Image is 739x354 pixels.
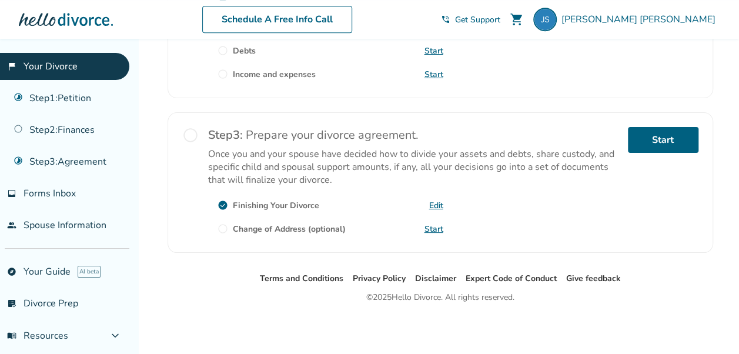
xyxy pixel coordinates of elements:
span: expand_more [108,329,122,343]
span: Get Support [455,14,500,25]
div: Change of Address (optional) [233,223,346,235]
a: phone_in_talkGet Support [441,14,500,25]
a: Start [628,127,698,153]
span: shopping_cart [510,12,524,26]
span: Resources [7,329,68,342]
span: Forms Inbox [24,187,76,200]
p: Once you and your spouse have decided how to divide your assets and debts, share custody, and spe... [208,148,618,186]
img: js@friezeframes.com [533,8,557,31]
div: Income and expenses [233,69,316,80]
a: Start [424,45,443,56]
span: people [7,221,16,230]
a: Terms and Conditions [260,273,343,284]
div: Debts [233,45,256,56]
span: radio_button_unchecked [218,223,228,234]
h2: Prepare your divorce agreement. [208,127,618,143]
a: Expert Code of Conduct [466,273,557,284]
a: Start [424,69,443,80]
span: list_alt_check [7,299,16,308]
span: radio_button_unchecked [218,45,228,56]
li: Disclaimer [415,272,456,286]
a: Edit [429,200,443,211]
a: Schedule A Free Info Call [202,6,352,33]
span: AI beta [78,266,101,278]
div: Finishing Your Divorce [233,200,319,211]
span: phone_in_talk [441,15,450,24]
a: Start [424,223,443,235]
a: Privacy Policy [353,273,406,284]
li: Give feedback [566,272,621,286]
span: radio_button_unchecked [218,69,228,79]
span: [PERSON_NAME] [PERSON_NAME] [561,13,720,26]
span: flag_2 [7,62,16,71]
span: check_circle [218,200,228,211]
div: © 2025 Hello Divorce. All rights reserved. [366,290,514,305]
iframe: Chat Widget [680,298,739,354]
span: explore [7,267,16,276]
span: menu_book [7,331,16,340]
strong: Step 3 : [208,127,243,143]
span: radio_button_unchecked [182,127,199,143]
span: inbox [7,189,16,198]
